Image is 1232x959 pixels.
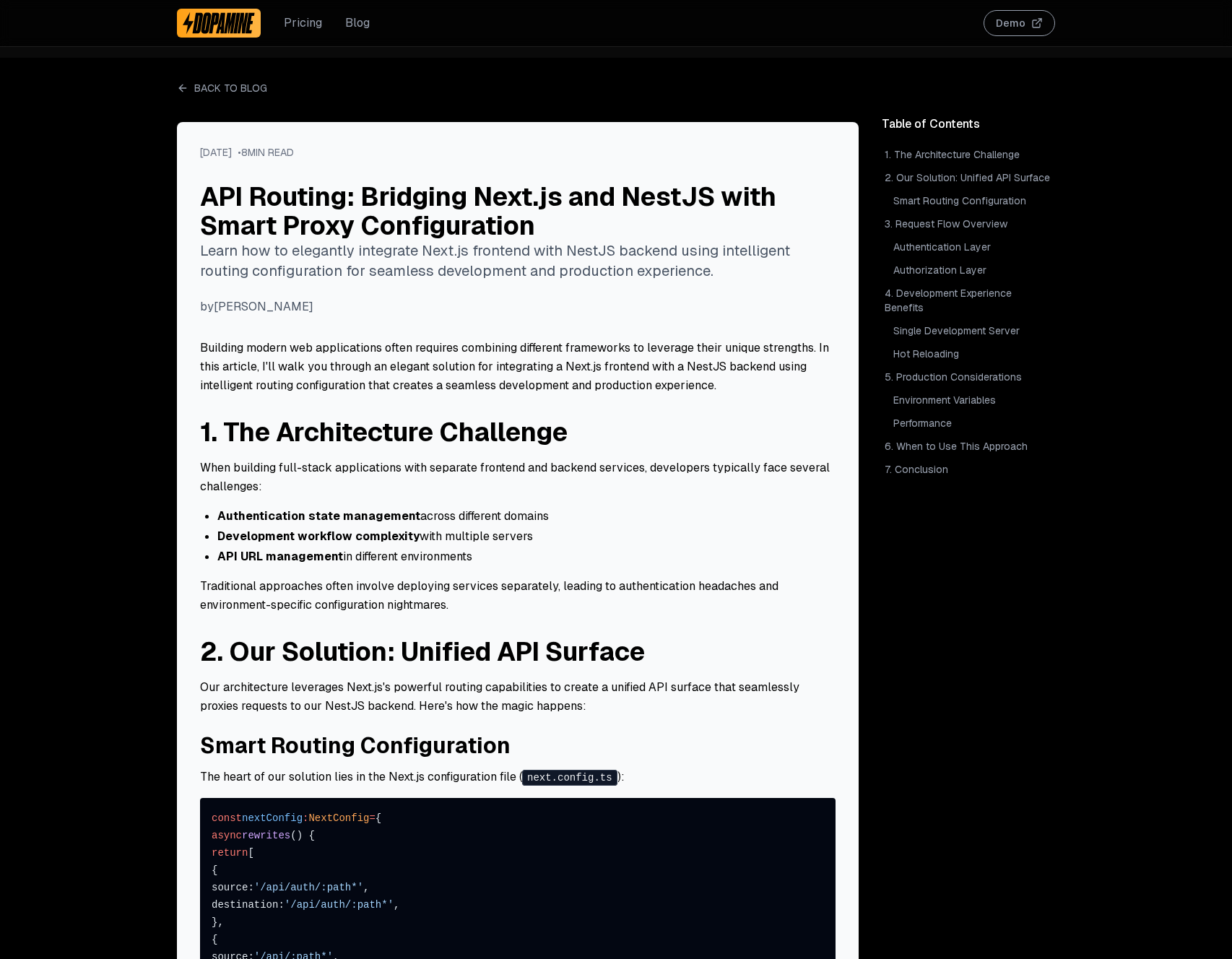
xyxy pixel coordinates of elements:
[217,549,343,564] strong: API URL management
[200,459,836,496] p: When building full-stack applications with separate frontend and backend services, developers typ...
[212,934,217,945] span: {
[890,260,1055,280] a: Authorization Layer
[183,12,255,35] img: Dopamine
[882,367,1055,387] a: 5. Production Considerations
[217,508,836,525] li: across different domains
[200,145,232,160] time: [DATE]
[882,436,1055,456] a: 6. When to Use This Approach
[363,882,369,893] span: ,
[882,144,1055,165] a: 1. The Architecture Challenge
[200,577,836,615] p: Traditional approaches often involve deploying services separately, leading to authentication hea...
[345,14,370,32] a: Blog
[217,529,420,544] strong: Development workflow complexity
[242,812,303,824] span: nextConfig
[212,916,224,928] span: },
[890,413,1055,433] a: Performance
[369,812,375,824] span: =
[177,81,267,95] a: Back to Blog
[303,812,308,824] span: :
[882,283,1055,318] a: 4. Development Experience Benefits
[177,9,261,38] a: Dopamine
[890,191,1055,211] a: Smart Routing Configuration
[200,183,836,240] h1: API Routing: Bridging Next.js and NestJS with Smart Proxy Configuration
[200,768,836,786] p: The heart of our solution lies in the Next.js configuration file ( ):
[217,508,420,524] strong: Authentication state management
[200,298,313,316] span: by [PERSON_NAME]
[200,678,836,716] p: Our architecture leverages Next.js's powerful routing capabilities to create a unified API surfac...
[890,344,1055,364] a: Hot Reloading
[285,899,394,911] span: '/api/auth/:path*'
[200,635,645,669] a: 2. Our Solution: Unified API Surface
[254,882,363,893] span: '/api/auth/:path*'
[200,732,511,760] a: Smart Routing Configuration
[212,830,242,841] span: async
[890,237,1055,257] a: Authentication Layer
[290,830,315,841] span: () {
[200,339,836,395] p: Building modern web applications often requires combining different frameworks to leverage their ...
[212,812,242,824] span: const
[882,214,1055,234] a: 3. Request Flow Overview
[890,321,1055,341] a: Single Development Server
[242,830,290,841] span: rewrites
[248,847,253,859] span: [
[284,14,322,32] a: Pricing
[882,459,1055,479] a: 7. Conclusion
[882,116,1055,133] div: Table of Contents
[376,812,381,824] span: {
[882,168,1055,188] a: 2. Our Solution: Unified API Surface
[212,864,217,876] span: {
[238,145,294,171] div: • 8 min read
[217,528,836,545] li: with multiple servers
[984,10,1055,36] button: Demo
[308,812,369,824] span: NextConfig
[200,240,836,281] p: Learn how to elegantly integrate Next.js frontend with NestJS backend using intelligent routing c...
[890,390,1055,410] a: Environment Variables
[212,847,248,859] span: return
[522,770,617,786] code: next.config.ts
[212,899,285,911] span: destination:
[217,548,836,565] li: in different environments
[394,899,399,911] span: ,
[212,882,254,893] span: source:
[200,415,568,449] a: 1. The Architecture Challenge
